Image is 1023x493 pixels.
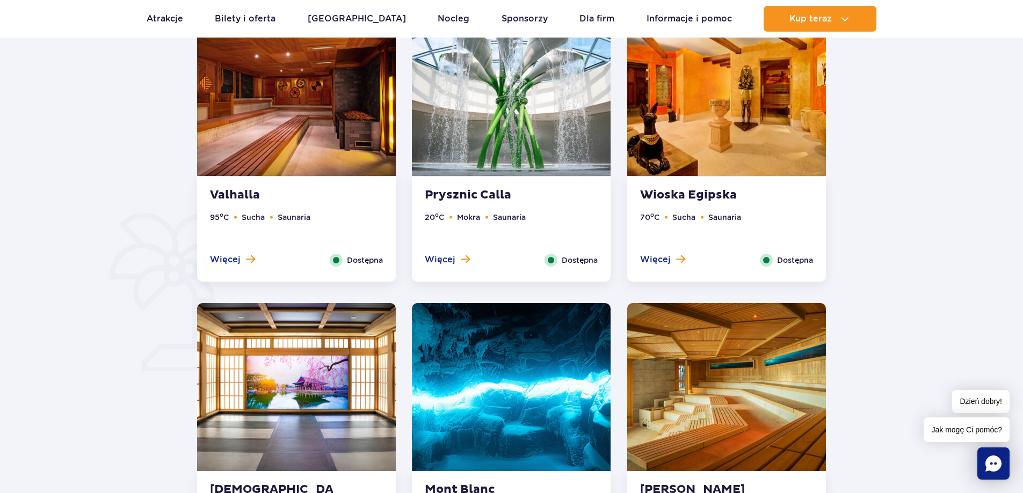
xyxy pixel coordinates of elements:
[579,6,614,32] a: Dla firm
[412,8,611,176] img: Prysznic Calla
[425,188,555,203] strong: Prysznic Calla
[457,211,480,223] li: Mokra
[210,211,229,223] li: 95 C
[640,254,671,266] span: Więcej
[278,211,310,223] li: Saunaria
[627,303,826,471] img: Sauna Akwarium
[438,6,469,32] a: Nocleg
[242,211,265,223] li: Sucha
[764,6,876,32] button: Kup teraz
[347,254,383,266] span: Dostępna
[308,6,406,32] a: [GEOGRAPHIC_DATA]
[708,211,741,223] li: Saunaria
[197,8,396,176] img: Valhalla
[777,254,813,266] span: Dostępna
[210,188,340,203] strong: Valhalla
[197,303,396,471] img: Koreańska sala wypoczynku
[425,254,455,266] span: Więcej
[647,6,732,32] a: Informacje i pomoc
[215,6,275,32] a: Bilety i oferta
[220,211,223,218] sup: o
[210,254,255,266] button: Więcej
[425,211,444,223] li: 20 C
[210,254,241,266] span: Więcej
[435,211,439,218] sup: o
[789,14,832,24] span: Kup teraz
[412,303,611,471] img: Mont Blanc
[650,211,654,218] sup: o
[425,254,470,266] button: Więcej
[562,254,598,266] span: Dostępna
[640,211,659,223] li: 70 C
[977,447,1010,480] div: Chat
[502,6,548,32] a: Sponsorzy
[640,254,685,266] button: Więcej
[672,211,695,223] li: Sucha
[640,188,770,203] strong: Wioska Egipska
[147,6,183,32] a: Atrakcje
[952,390,1010,413] span: Dzień dobry!
[493,211,526,223] li: Saunaria
[627,8,826,176] img: Wioska Egipska
[924,417,1010,442] span: Jak mogę Ci pomóc?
